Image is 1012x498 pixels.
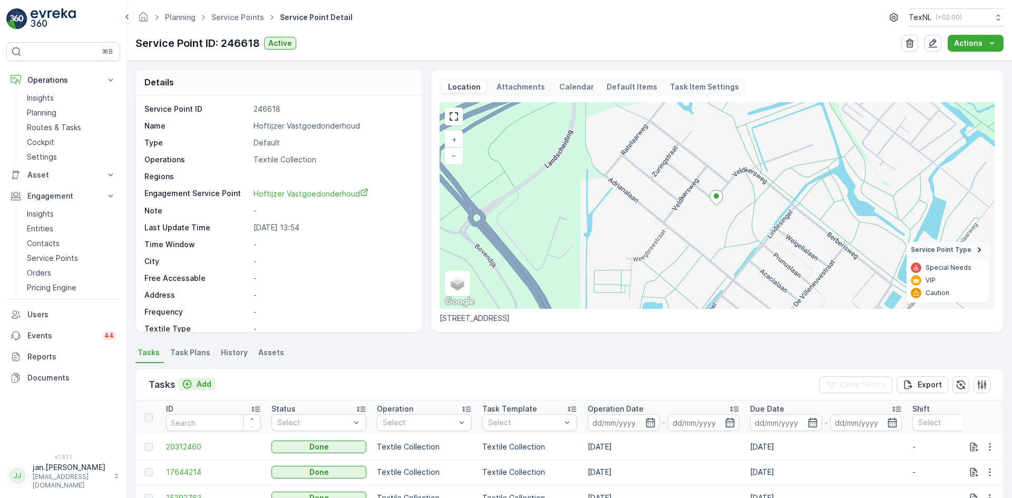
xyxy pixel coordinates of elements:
a: Settings [23,150,120,164]
p: - [254,256,411,267]
button: Actions [948,35,1004,52]
button: Export [897,376,948,393]
a: Users [6,304,120,325]
summary: Service Point Type [907,242,989,258]
div: JJ [9,467,26,484]
p: ( +02:00 ) [936,13,962,22]
p: Done [309,442,329,452]
p: Status [271,404,296,414]
p: Last Update Time [144,222,249,233]
p: Calendar [559,82,594,92]
a: Homepage [138,15,149,24]
a: Orders [23,266,120,280]
p: Routes & Tasks [27,122,81,133]
p: VIP [926,276,936,285]
input: Search [166,414,261,431]
button: Asset [6,164,120,185]
p: Address [144,290,249,300]
a: Insights [23,91,120,105]
a: Service Points [23,251,120,266]
p: Textile Type [144,324,249,334]
p: Due Date [750,404,784,414]
p: - [662,416,666,429]
p: Location [446,82,482,92]
p: Settings [27,152,57,162]
p: Task Item Settings [670,82,739,92]
p: - [912,442,1007,452]
span: History [221,347,248,358]
p: Free Accessable [144,273,249,284]
p: Events [27,330,96,341]
p: - [254,273,411,284]
input: dd/mm/yyyy [830,414,902,431]
p: Default [254,138,411,148]
p: Asset [27,170,99,180]
p: Textile Collection [254,154,411,165]
a: Routes & Tasks [23,120,120,135]
input: dd/mm/yyyy [588,414,660,431]
p: Planning [27,108,56,118]
p: Service Points [27,253,78,263]
p: Type [144,138,249,148]
td: [DATE] [745,460,907,485]
p: Frequency [144,307,249,317]
p: Insights [27,209,54,219]
p: Done [309,467,329,477]
button: Clear Filters [819,376,892,393]
p: Users [27,309,116,320]
p: Select [918,417,991,428]
p: - [254,206,411,216]
p: - [254,307,411,317]
p: Insights [27,93,54,103]
button: Add [178,378,216,390]
p: Orders [27,268,51,278]
p: Caution [926,289,949,297]
p: Entities [27,223,53,234]
a: Open this area in Google Maps (opens a new window) [442,295,477,309]
p: Operation [377,404,413,414]
span: + [452,135,456,144]
a: Contacts [23,236,120,251]
a: Service Points [211,13,264,22]
p: Tasks [149,377,176,392]
p: Time Window [144,239,249,250]
input: dd/mm/yyyy [750,414,822,431]
p: 44 [104,331,114,340]
p: - [254,239,411,250]
span: Tasks [138,347,160,358]
p: Textile Collection [377,467,472,477]
td: [DATE] [582,460,745,485]
p: Select [488,417,561,428]
p: Note [144,206,249,216]
p: Pricing Engine [27,282,76,293]
a: Layers [446,272,469,295]
p: Service Point ID: 246618 [135,35,260,51]
img: Google [442,295,477,309]
img: logo [6,8,27,30]
span: Assets [258,347,284,358]
div: Toggle Row Selected [144,468,153,476]
p: ID [166,404,173,414]
p: Documents [27,373,116,383]
p: Reports [27,351,116,362]
p: ⌘B [102,47,113,56]
button: Done [271,441,366,453]
p: Operation Date [588,404,644,414]
p: Default Items [607,82,657,92]
p: Special Needs [926,263,971,272]
p: Task Template [482,404,537,414]
a: Events44 [6,325,120,346]
a: 20312460 [166,442,261,452]
a: Documents [6,367,120,388]
a: 17644214 [166,467,261,477]
p: Select [383,417,455,428]
p: Select [277,417,350,428]
button: Engagement [6,185,120,207]
a: Planning [23,105,120,120]
p: - [254,324,411,334]
span: Task Plans [170,347,210,358]
p: TexNL [909,12,931,23]
button: Operations [6,70,120,91]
